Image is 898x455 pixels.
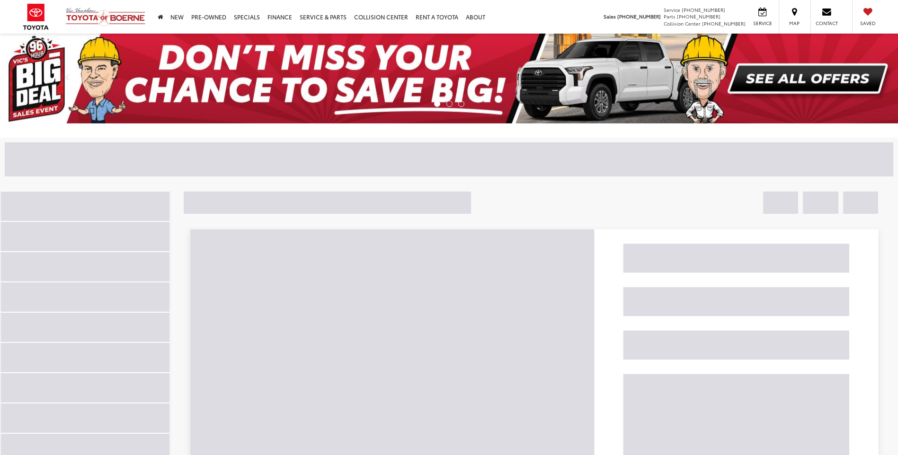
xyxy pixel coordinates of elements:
span: [PHONE_NUMBER] [617,13,661,20]
span: Sales [604,13,616,20]
img: Vic Vaughan Toyota of Boerne [65,7,146,26]
span: Service [752,20,773,26]
span: Saved [857,20,878,26]
span: [PHONE_NUMBER] [677,13,720,20]
span: Service [664,6,680,13]
span: [PHONE_NUMBER] [702,20,746,27]
span: Collision Center [664,20,701,27]
span: [PHONE_NUMBER] [682,6,725,13]
span: Parts [664,13,676,20]
span: Map [784,20,805,26]
span: Contact [816,20,838,26]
